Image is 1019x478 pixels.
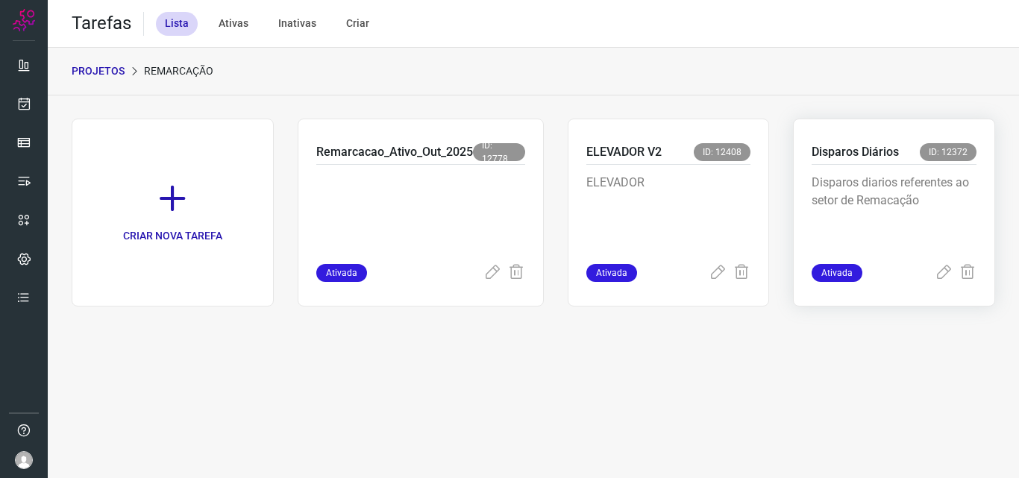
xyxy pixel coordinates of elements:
div: Inativas [269,12,325,36]
span: ID: 12408 [694,143,750,161]
span: ID: 12372 [920,143,976,161]
p: Disparos Diários [812,143,899,161]
a: CRIAR NOVA TAREFA [72,119,274,306]
p: Disparos diarios referentes ao setor de Remacação [812,174,976,248]
span: Ativada [812,264,862,282]
div: Criar [337,12,378,36]
p: ELEVADOR V2 [586,143,662,161]
img: Logo [13,9,35,31]
h2: Tarefas [72,13,131,34]
p: ELEVADOR [586,174,751,248]
span: Ativada [586,264,637,282]
img: avatar-user-boy.jpg [15,451,33,469]
p: Remarcação [144,63,213,79]
div: Lista [156,12,198,36]
p: CRIAR NOVA TAREFA [123,228,222,244]
p: PROJETOS [72,63,125,79]
p: Remarcacao_Ativo_Out_2025 [316,143,473,161]
div: Ativas [210,12,257,36]
span: ID: 12778 [473,143,525,161]
span: Ativada [316,264,367,282]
